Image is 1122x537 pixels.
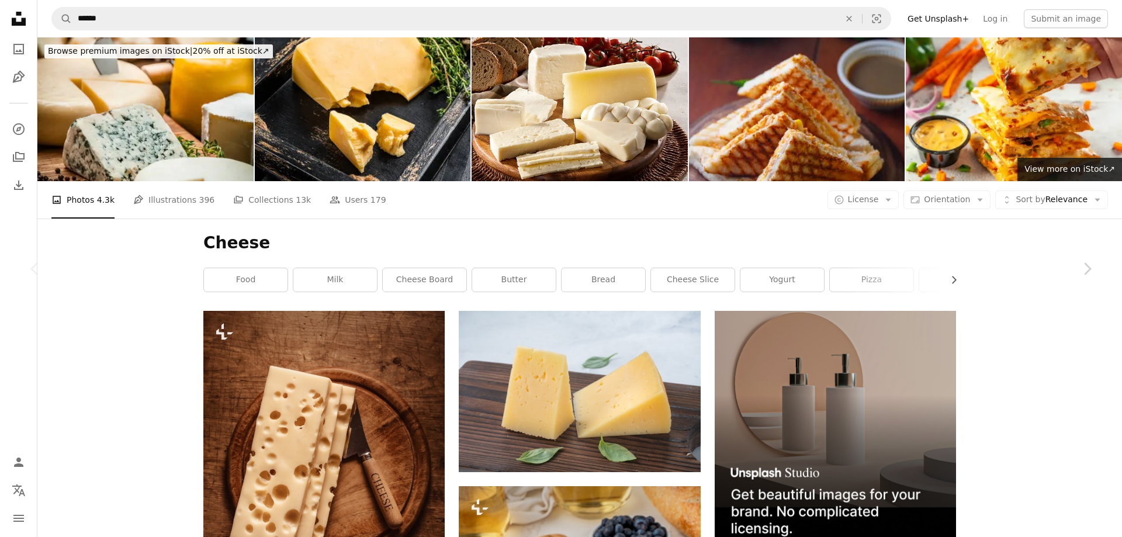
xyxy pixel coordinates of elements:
[203,233,956,254] h1: Cheese
[7,479,30,502] button: Language
[7,145,30,169] a: Collections
[1017,158,1122,181] a: View more on iStock↗
[901,9,976,28] a: Get Unsplash+
[472,268,556,292] a: butter
[296,193,311,206] span: 13k
[37,37,280,65] a: Browse premium images on iStock|20% off at iStock↗
[472,37,688,181] img: Different types of cheese, bread and tomatoes
[562,268,645,292] a: bread
[903,190,991,209] button: Orientation
[863,8,891,30] button: Visual search
[7,507,30,530] button: Menu
[293,268,377,292] a: milk
[1024,164,1115,174] span: View more on iStock ↗
[1016,194,1088,206] span: Relevance
[52,8,72,30] button: Search Unsplash
[1024,9,1108,28] button: Submit an image
[7,451,30,474] a: Log in / Sign up
[233,181,311,219] a: Collections 13k
[924,195,970,204] span: Orientation
[37,37,254,181] img: Cheeses selection
[51,7,891,30] form: Find visuals sitewide
[330,181,386,219] a: Users 179
[7,37,30,61] a: Photos
[827,190,899,209] button: License
[370,193,386,206] span: 179
[830,268,913,292] a: pizza
[7,117,30,141] a: Explore
[919,268,1003,292] a: cheeses
[199,193,215,206] span: 396
[203,472,445,482] a: a piece of cheese on a wooden plate with a knife
[7,174,30,197] a: Download History
[943,268,956,292] button: scroll list to the right
[848,195,879,204] span: License
[995,190,1108,209] button: Sort byRelevance
[48,46,192,56] span: Browse premium images on iStock |
[651,268,735,292] a: cheese slice
[689,37,905,181] img: Veg grilled sandwich
[1016,195,1045,204] span: Sort by
[133,181,214,219] a: Illustrations 396
[7,65,30,89] a: Illustrations
[204,268,288,292] a: food
[255,37,471,181] img: Swiss Hard cheese piece in wooden tray. Black background. Top view
[383,268,466,292] a: cheese board
[976,9,1014,28] a: Log in
[740,268,824,292] a: yogurt
[836,8,862,30] button: Clear
[1052,213,1122,325] a: Next
[906,37,1122,181] img: Moroccan flavoured stuffed naan bread, food fusion.
[48,46,269,56] span: 20% off at iStock ↗
[459,386,700,397] a: a couple of pieces of cheese sitting on top of a wooden cutting board
[459,311,700,472] img: a couple of pieces of cheese sitting on top of a wooden cutting board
